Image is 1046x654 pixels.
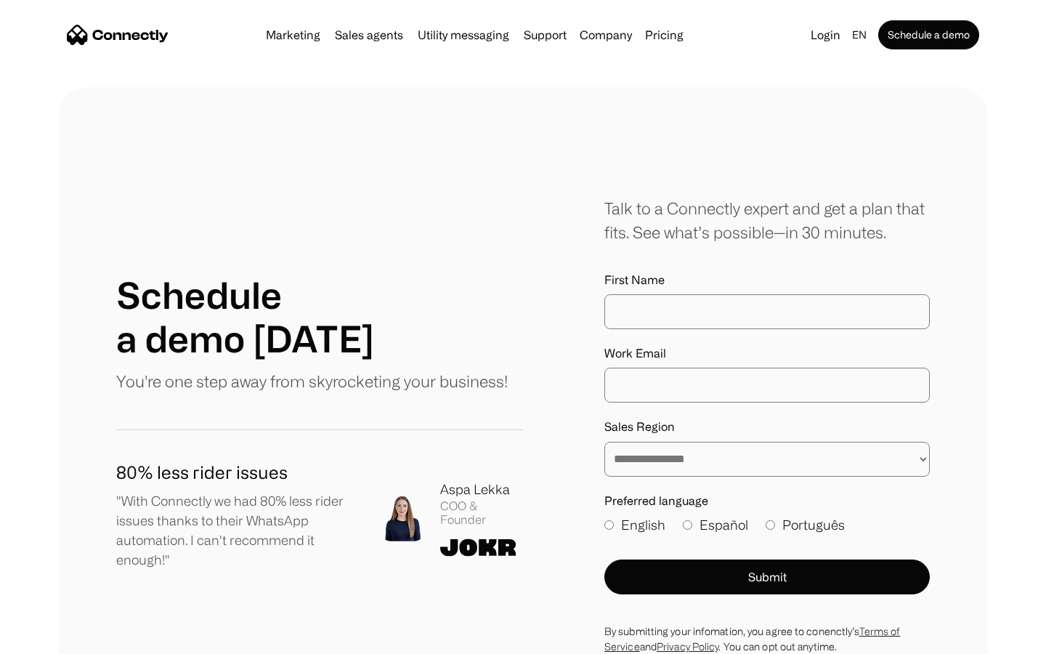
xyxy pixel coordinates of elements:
a: Marketing [260,29,326,41]
label: Sales Region [604,420,930,434]
ul: Language list [29,629,87,649]
a: Utility messaging [412,29,515,41]
a: Schedule a demo [878,20,979,49]
div: By submitting your infomation, you agree to conenctly’s and . You can opt out anytime. [604,623,930,654]
input: Español [683,520,692,530]
aside: Language selected: English [15,627,87,649]
div: COO & Founder [440,499,523,527]
a: Support [518,29,572,41]
div: Talk to a Connectly expert and get a plan that fits. See what’s possible—in 30 minutes. [604,196,930,244]
label: Preferred language [604,494,930,508]
div: Aspa Lekka [440,480,523,499]
a: Login [805,25,846,45]
div: en [852,25,867,45]
button: Submit [604,560,930,594]
a: Sales agents [329,29,409,41]
div: Company [580,25,632,45]
p: You're one step away from skyrocketing your business! [116,369,508,393]
label: Português [766,515,845,535]
label: English [604,515,665,535]
h1: 80% less rider issues [116,459,356,485]
a: Privacy Policy [657,641,718,652]
input: English [604,520,614,530]
a: Pricing [639,29,689,41]
label: Work Email [604,347,930,360]
label: Español [683,515,748,535]
input: Português [766,520,775,530]
p: "With Connectly we had 80% less rider issues thanks to their WhatsApp automation. I can't recomme... [116,491,356,570]
h1: Schedule a demo [DATE] [116,273,374,360]
a: Terms of Service [604,626,900,652]
label: First Name [604,273,930,287]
